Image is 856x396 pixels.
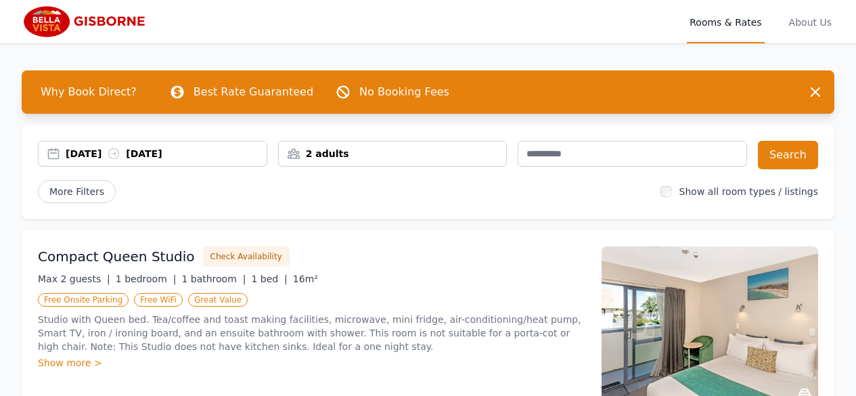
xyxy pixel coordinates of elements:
label: Show all room types / listings [679,186,818,197]
span: Max 2 guests | [38,273,110,284]
button: Search [758,141,818,169]
span: 1 bed | [251,273,287,284]
span: Free Onsite Parking [38,293,129,307]
span: 1 bedroom | [116,273,177,284]
span: Why Book Direct? [30,79,148,106]
span: 16m² [293,273,318,284]
div: 2 adults [279,147,507,160]
button: Check Availability [203,246,290,267]
p: Best Rate Guaranteed [194,84,313,100]
span: Free WiFi [134,293,183,307]
span: More Filters [38,180,116,203]
div: [DATE] [DATE] [66,147,267,160]
p: Studio with Queen bed. Tea/coffee and toast making facilities, microwave, mini fridge, air-condit... [38,313,585,353]
h3: Compact Queen Studio [38,247,195,266]
span: Great Value [188,293,248,307]
p: No Booking Fees [359,84,449,100]
img: Bella Vista Gisborne [22,5,152,38]
div: Show more > [38,356,585,370]
span: 1 bathroom | [181,273,246,284]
